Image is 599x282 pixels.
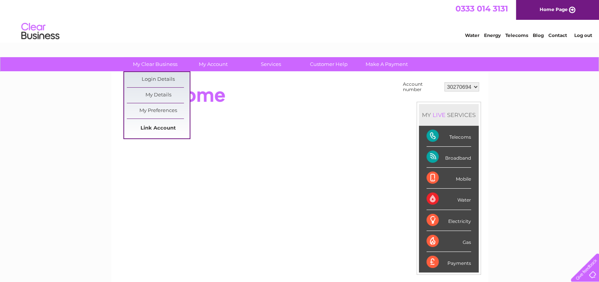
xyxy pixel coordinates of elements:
img: logo.png [21,20,60,43]
a: My Preferences [127,103,190,119]
a: Telecoms [505,32,528,38]
a: Energy [484,32,501,38]
a: Services [240,57,302,71]
div: Payments [426,252,471,272]
div: Electricity [426,210,471,231]
a: Water [465,32,479,38]
a: My Account [182,57,244,71]
a: Customer Help [297,57,360,71]
div: Clear Business is a trading name of Verastar Limited (registered in [GEOGRAPHIC_DATA] No. 3667643... [120,4,480,37]
a: My Details [127,88,190,103]
a: Contact [548,32,567,38]
a: 0333 014 3131 [455,4,508,13]
div: Mobile [426,168,471,189]
div: Telecoms [426,126,471,147]
a: Log out [574,32,592,38]
div: LIVE [431,111,447,119]
div: Gas [426,231,471,252]
div: Broadband [426,147,471,168]
a: Make A Payment [355,57,418,71]
a: Login Details [127,72,190,87]
div: MY SERVICES [419,104,479,126]
a: Link Account [127,121,190,136]
td: Account number [401,80,442,94]
a: My Clear Business [124,57,187,71]
div: Water [426,189,471,210]
a: Blog [533,32,544,38]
